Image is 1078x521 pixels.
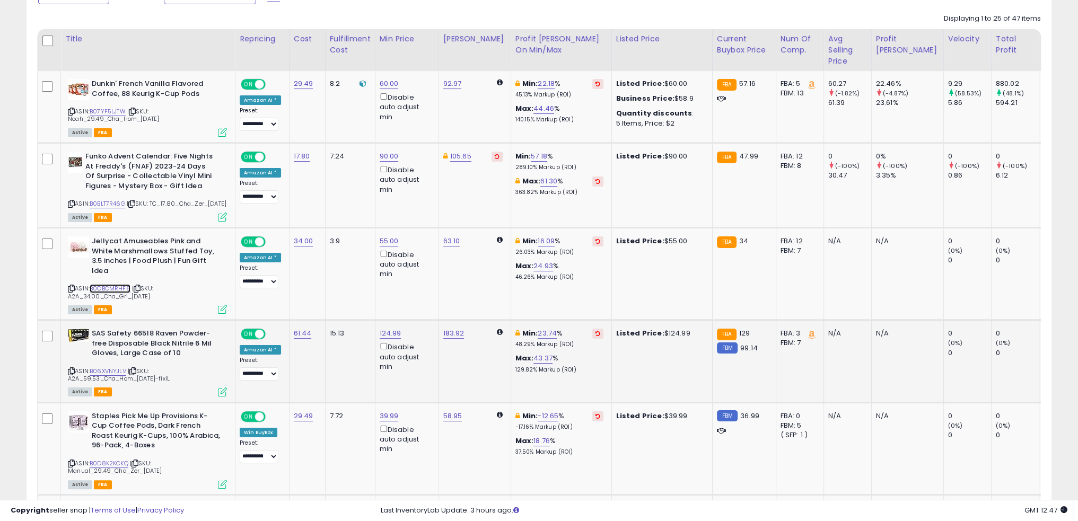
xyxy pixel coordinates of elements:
div: 7.24 [330,152,367,161]
div: $60.00 [616,79,704,89]
b: Max: [515,353,534,363]
small: (0%) [948,421,963,430]
div: FBM: 5 [781,421,816,430]
b: Staples Pick Me Up Provisions K-Cup Coffee Pods, Dark French Roast Keurig K-Cups, 100% Arabica, 9... [92,411,221,453]
p: 45.13% Markup (ROI) [515,91,603,99]
div: 61.39 [828,98,871,108]
div: Total Profit [996,33,1035,56]
div: 0 [996,411,1039,421]
p: 48.29% Markup (ROI) [515,341,603,348]
div: 22.46% [876,79,943,89]
small: (-1.82%) [835,89,860,98]
div: 0.86 [948,171,991,180]
a: 124.99 [380,328,401,339]
div: 8.2 [330,79,367,89]
a: 44.46 [533,103,554,114]
div: Profit [PERSON_NAME] on Min/Max [515,33,607,56]
span: | SKU: A2A_59.53_Cha_Hom_[DATE]-fixIL [68,367,170,383]
div: 0 [948,152,991,161]
small: FBA [717,236,737,248]
div: 15.13 [330,329,367,338]
span: | SKU: Manual_29.49_Cha_Zer_[DATE] [68,459,162,475]
b: Quantity discounts [616,108,693,118]
div: ASIN: [68,152,227,220]
div: % [515,354,603,373]
div: Title [65,33,231,45]
div: 0 [996,255,1039,265]
div: 3.9 [330,236,367,246]
a: B0CBCMRHF8 [90,284,130,293]
div: 0 [948,348,991,358]
img: 31AwqrUokoL._SL40_.jpg [68,236,89,258]
div: $39.99 [616,411,704,421]
div: N/A [828,329,863,338]
a: B0D8K2KCKQ [90,459,128,468]
small: FBA [717,152,737,163]
div: 0 [948,255,991,265]
span: All listings currently available for purchase on Amazon [68,128,92,137]
div: % [515,176,603,196]
div: FBM: 8 [781,161,816,171]
p: 129.82% Markup (ROI) [515,366,603,374]
b: Listed Price: [616,151,664,161]
div: FBA: 5 [781,79,816,89]
a: -12.65 [538,411,558,421]
p: 289.10% Markup (ROI) [515,164,603,171]
div: N/A [876,236,935,246]
div: N/A [876,411,935,421]
a: Privacy Policy [137,505,184,515]
div: Disable auto adjust min [380,423,431,454]
div: 0 [996,329,1039,338]
div: Amazon AI * [240,95,281,105]
div: Listed Price [616,33,708,45]
span: OFF [264,153,281,162]
span: All listings currently available for purchase on Amazon [68,480,92,489]
b: Min: [522,328,538,338]
div: Amazon AI * [240,345,281,355]
div: FBA: 12 [781,152,816,161]
div: 594.21 [996,98,1039,108]
small: FBM [717,410,738,421]
div: $90.00 [616,152,704,161]
div: ASIN: [68,79,227,136]
a: 60.00 [380,78,399,89]
div: Min Price [380,33,434,45]
small: FBA [717,79,737,91]
div: Disable auto adjust min [380,91,431,122]
div: Preset: [240,107,281,131]
b: Min: [522,78,538,89]
div: % [515,411,603,431]
span: FBA [94,213,112,222]
span: 36.99 [740,411,759,421]
div: 23.61% [876,98,943,108]
b: Listed Price: [616,78,664,89]
a: 61.44 [294,328,312,339]
div: FBA: 3 [781,329,816,338]
a: 18.76 [533,436,550,446]
div: FBM: 7 [781,246,816,255]
div: 0 [948,430,991,440]
div: % [515,329,603,348]
div: FBM: 7 [781,338,816,348]
a: 29.49 [294,78,313,89]
div: : [616,109,704,118]
a: 183.92 [443,328,464,339]
div: Amazon AI * [240,168,281,178]
div: N/A [828,236,863,246]
small: (-100%) [955,162,979,170]
a: 57.18 [531,151,547,162]
p: 140.15% Markup (ROI) [515,116,603,123]
span: 129 [739,328,750,338]
div: Repricing [240,33,285,45]
div: ( SFP: 1 ) [781,430,816,440]
div: 0 [996,430,1039,440]
span: OFF [264,330,281,339]
small: FBM [717,342,738,354]
b: Listed Price: [616,411,664,421]
span: ON [242,153,255,162]
a: 29.49 [294,411,313,421]
a: 34.00 [294,236,313,246]
span: | SKU: A2A_34.00_Cha_Gri_[DATE] [68,284,153,300]
div: $58.9 [616,94,704,103]
div: N/A [828,411,863,421]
